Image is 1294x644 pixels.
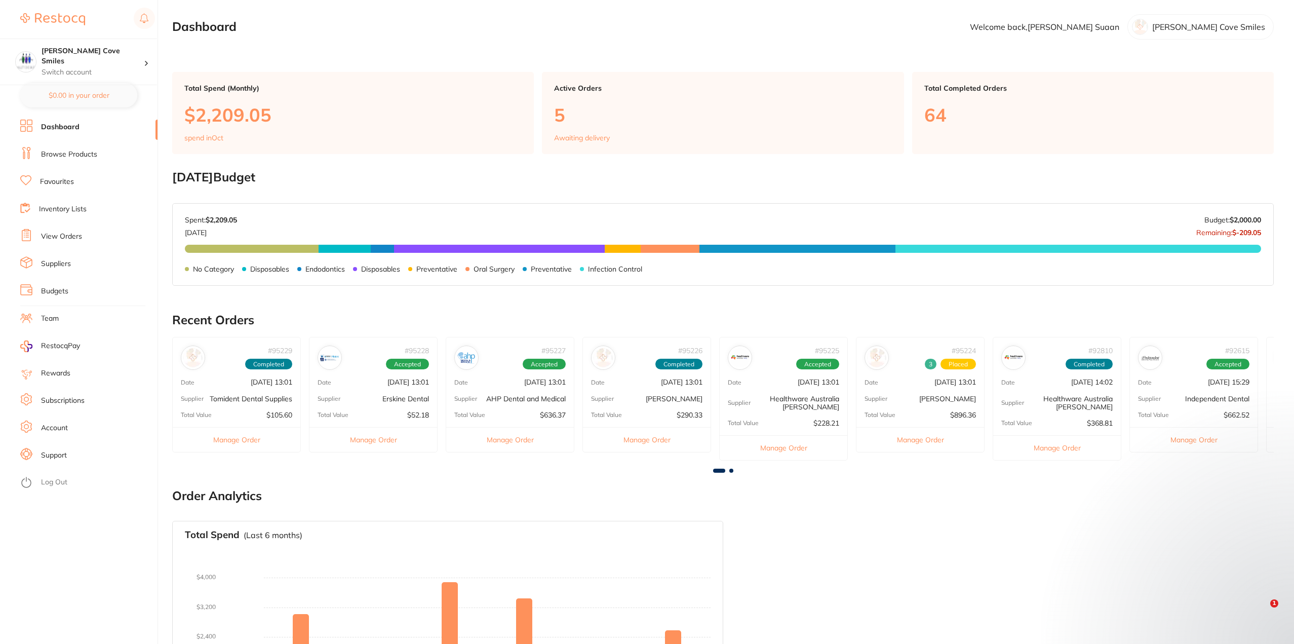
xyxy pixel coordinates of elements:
strong: $2,000.00 [1230,215,1261,224]
p: Date [318,379,331,386]
p: Supplier [454,395,477,402]
img: Adam Dental [594,348,613,367]
p: [DATE] 13:01 [798,378,839,386]
p: No Category [193,265,234,273]
a: Active Orders5Awaiting delivery [542,72,904,154]
p: $52.18 [407,411,429,419]
span: Accepted [386,359,429,370]
p: Total Value [1001,420,1032,427]
p: [PERSON_NAME] [646,395,702,403]
p: Total Value [728,420,759,427]
p: Supplier [591,395,614,402]
a: Team [41,314,59,324]
a: RestocqPay [20,340,80,352]
p: Date [728,379,741,386]
a: Inventory Lists [39,204,87,214]
h3: Total Spend [185,529,240,541]
strong: $2,209.05 [206,215,237,224]
a: Dashboard [41,122,80,132]
p: Total Completed Orders [924,84,1262,92]
a: Favourites [40,177,74,187]
p: Awaiting delivery [554,134,610,142]
img: Tomident Dental Supplies [183,348,203,367]
button: Manage Order [309,427,437,452]
span: Accepted [1206,359,1249,370]
p: Total Value [591,411,622,419]
span: Received [925,359,936,370]
a: Support [41,450,67,461]
img: Healthware Australia Ridley [1004,348,1023,367]
p: [DATE] 13:01 [387,378,429,386]
p: Switch account [42,67,144,78]
p: Disposables [250,265,289,273]
p: Total Value [454,411,485,419]
p: $368.81 [1087,419,1113,427]
p: $228.21 [813,419,839,427]
p: Date [181,379,194,386]
p: Preventative [416,265,457,273]
p: [DATE] 13:01 [524,378,566,386]
p: Supplier [865,395,887,402]
p: Preventative [531,265,572,273]
p: # 92615 [1225,347,1249,355]
p: # 95229 [268,347,292,355]
h2: Dashboard [172,20,237,34]
p: $290.33 [677,411,702,419]
a: Total Completed Orders64 [912,72,1274,154]
iframe: Intercom live chat [1249,599,1274,624]
p: Healthware Australia [PERSON_NAME] [751,395,839,411]
span: Completed [655,359,702,370]
img: RestocqPay [20,340,32,352]
p: Erskine Dental [382,395,429,403]
img: Hallett Cove Smiles [16,52,36,72]
p: # 95224 [952,347,976,355]
p: # 95227 [541,347,566,355]
img: Erskine Dental [320,348,339,367]
p: $2,209.05 [184,104,522,125]
img: Healthware Australia Ridley [730,348,750,367]
p: $105.60 [266,411,292,419]
p: [DATE] 13:01 [251,378,292,386]
h2: Order Analytics [172,489,1274,503]
p: Budget: [1204,216,1261,224]
p: Supplier [181,395,204,402]
button: $0.00 in your order [20,83,137,107]
p: Date [865,379,878,386]
img: Henry Schein Halas [867,348,886,367]
p: Remaining: [1196,224,1261,237]
p: AHP Dental and Medical [486,395,566,403]
p: Active Orders [554,84,891,92]
a: Browse Products [41,149,97,160]
p: # 92810 [1088,347,1113,355]
a: Suppliers [41,259,71,269]
p: # 95226 [678,347,702,355]
p: Healthware Australia [PERSON_NAME] [1024,395,1113,411]
p: Oral Surgery [474,265,515,273]
h4: Hallett Cove Smiles [42,46,144,66]
p: [DATE] [185,224,237,237]
p: Tomident Dental Supplies [210,395,292,403]
p: Date [591,379,605,386]
button: Manage Order [173,427,300,452]
span: Accepted [523,359,566,370]
p: # 95228 [405,347,429,355]
span: Accepted [796,359,839,370]
button: Manage Order [993,435,1121,460]
p: $896.36 [950,411,976,419]
p: Welcome back, [PERSON_NAME] Suaan [970,22,1119,31]
p: Disposables [361,265,400,273]
p: [DATE] 14:02 [1071,378,1113,386]
span: RestocqPay [41,341,80,351]
span: 1 [1270,599,1278,608]
p: Total Value [181,411,212,419]
span: Placed [940,359,976,370]
img: AHP Dental and Medical [457,348,476,367]
a: Rewards [41,368,70,378]
p: [DATE] 13:01 [934,378,976,386]
a: View Orders [41,232,82,242]
p: [DATE] 13:01 [661,378,702,386]
p: Date [454,379,468,386]
p: Infection Control [588,265,642,273]
p: [PERSON_NAME] Cove Smiles [1152,22,1265,31]
iframe: Intercom notifications message [1086,536,1289,617]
